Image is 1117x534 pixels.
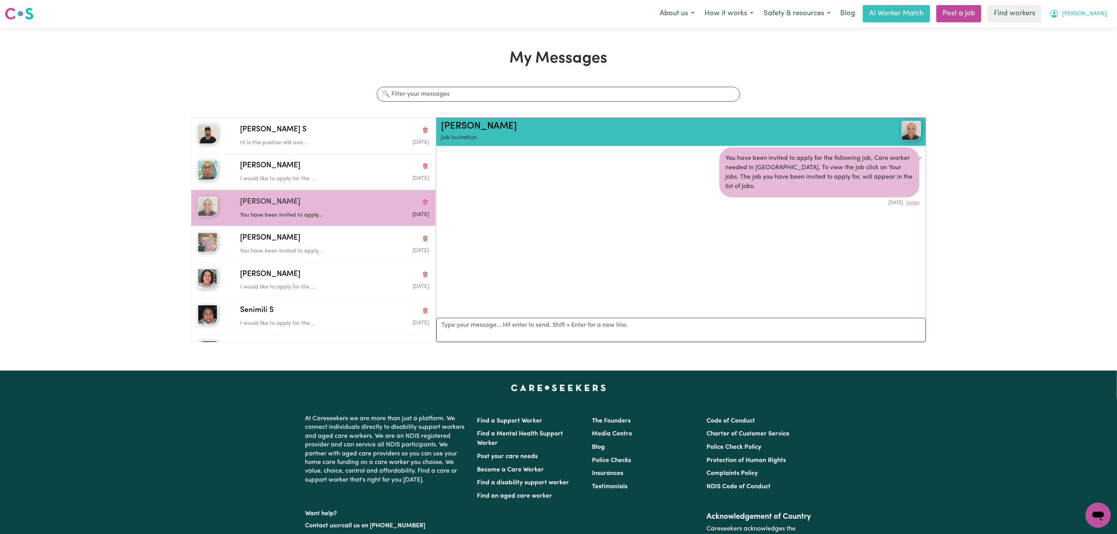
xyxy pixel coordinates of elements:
[191,118,436,154] button: Kulbir S[PERSON_NAME] SDelete conversationHi Is this position still ava...Message sent on Septemb...
[198,269,217,289] img: Nicky C
[907,200,920,206] button: Delete
[706,431,789,437] a: Charter of Customer Service
[5,5,34,23] a: Careseekers logo
[441,122,517,131] a: [PERSON_NAME]
[422,342,429,352] button: Delete conversation
[706,470,758,477] a: Complaints Policy
[477,467,544,473] a: Become a Care Worker
[1086,503,1111,528] iframe: Button to launch messaging window, conversation in progress
[240,211,366,220] p: You have been invited to apply...
[191,334,436,370] button: Karan SKaran SDelete conversationI would like to apply for the ...Message sent on August 5, 2025
[198,160,217,180] img: Mohammad R
[198,305,217,324] img: Senimili S
[902,121,921,140] img: View Lawrence P's profile
[412,321,429,326] span: Message sent on August 6, 2025
[836,5,860,22] a: Blog
[511,385,606,391] a: Careseekers home page
[477,480,569,486] a: Find a disability support worker
[240,319,366,328] p: I would like to apply for the ...
[305,523,336,529] a: Contact us
[1062,10,1107,18] span: [PERSON_NAME]
[654,5,699,22] button: About us
[342,523,426,529] a: call us on [PHONE_NUMBER]
[305,506,468,518] p: Want help?
[719,147,920,197] div: You have been invited to apply for the following job, Care worker needed in [GEOGRAPHIC_DATA]. To...
[441,134,841,143] p: Job Invitation
[592,484,628,490] a: Testimonials
[477,418,543,424] a: Find a Support Worker
[240,269,300,280] span: [PERSON_NAME]
[191,226,436,262] button: Katherine W[PERSON_NAME]Delete conversationYou have been invited to apply...Message sent on Septe...
[377,87,740,102] input: 🔍 Filter your messages
[706,484,771,490] a: NDIS Code of Conduct
[240,341,267,352] span: Karan S
[706,512,812,521] h2: Acknowledgement of Country
[592,470,623,477] a: Insurances
[198,197,217,216] img: Lawrence P
[719,197,920,206] div: [DATE]
[592,418,631,424] a: The Founders
[699,5,758,22] button: How it works
[240,283,366,292] p: I would like to apply for the ...
[706,457,786,464] a: Protection of Human Rights
[412,284,429,289] span: Message sent on August 6, 2025
[240,197,300,208] span: [PERSON_NAME]
[5,7,34,21] img: Careseekers logo
[412,212,429,217] span: Message sent on September 4, 2025
[240,160,300,172] span: [PERSON_NAME]
[758,5,836,22] button: Safety & resources
[936,5,981,22] a: Post a job
[191,190,436,226] button: Lawrence P[PERSON_NAME]Delete conversationYou have been invited to apply...Message sent on Septem...
[988,5,1042,22] a: Find workers
[477,453,538,460] a: Post your care needs
[240,247,366,256] p: You have been invited to apply...
[198,124,217,144] img: Kulbir S
[863,5,930,22] a: AI Worker Match
[412,140,429,145] span: Message sent on September 2, 2025
[477,431,563,446] a: Find a Mental Health Support Worker
[422,269,429,280] button: Delete conversation
[240,305,274,316] span: Senimili S
[191,154,436,190] button: Mohammad R[PERSON_NAME]Delete conversationI would like to apply for the ...Message sent on Septem...
[191,262,436,298] button: Nicky C[PERSON_NAME]Delete conversationI would like to apply for the ...Message sent on August 6,...
[305,411,468,487] p: At Careseekers we are more than just a platform. We connect individuals directly to disability su...
[422,161,429,171] button: Delete conversation
[422,233,429,244] button: Delete conversation
[198,233,217,252] img: Katherine W
[477,493,552,499] a: Find an aged care worker
[240,139,366,147] p: Hi Is this position still ava...
[422,197,429,207] button: Delete conversation
[240,233,300,244] span: [PERSON_NAME]
[191,298,436,334] button: Senimili SSenimili SDelete conversationI would like to apply for the ...Message sent on August 6,...
[592,431,632,437] a: Media Centre
[198,341,217,360] img: Karan S
[841,121,921,140] a: Lawrence P
[412,248,429,253] span: Message sent on September 3, 2025
[305,518,468,533] p: or
[706,418,755,424] a: Code of Conduct
[592,457,631,464] a: Police Checks
[422,305,429,315] button: Delete conversation
[412,176,429,181] span: Message sent on September 5, 2025
[1045,5,1112,22] button: My Account
[240,175,366,183] p: I would like to apply for the ...
[592,444,605,450] a: Blog
[191,49,926,68] h1: My Messages
[706,444,761,450] a: Police Check Policy
[240,124,307,136] span: [PERSON_NAME] S
[422,125,429,135] button: Delete conversation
